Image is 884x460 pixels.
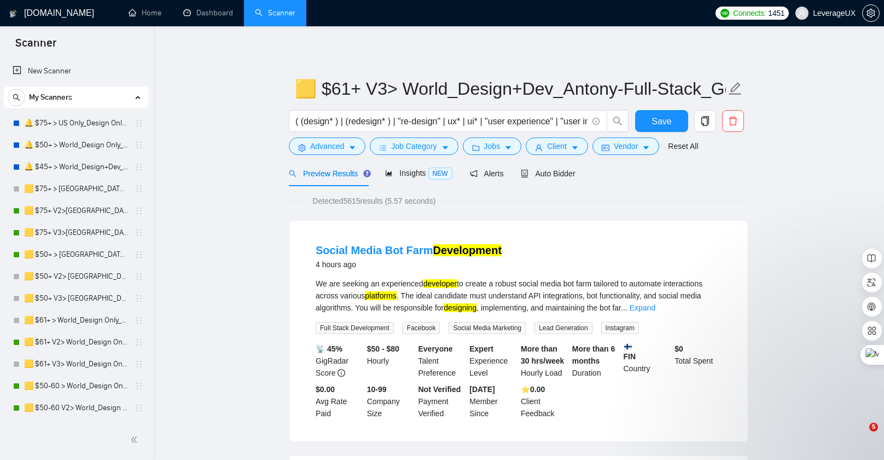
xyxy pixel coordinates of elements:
a: 🟨 $75+ V3>[GEOGRAPHIC_DATA]+[GEOGRAPHIC_DATA] Only_Tony-UX/UI_General [24,222,128,244]
button: copy [694,110,716,132]
span: holder [135,272,143,281]
button: folderJobscaret-down [463,137,522,155]
a: 🟨 $75+ > [GEOGRAPHIC_DATA]+[GEOGRAPHIC_DATA] Only_Tony-UX/UI_General [24,178,128,200]
span: holder [135,360,143,369]
div: Talent Preference [416,343,468,379]
div: Tooltip anchor [362,169,372,179]
button: barsJob Categorycaret-down [370,137,458,155]
mark: platforms [365,291,397,300]
div: Duration [570,343,621,379]
span: Jobs [484,140,501,152]
span: caret-down [504,143,512,152]
span: holder [135,250,143,259]
span: ... [621,303,627,312]
button: Save [635,110,688,132]
span: Detected 5615 results (5.57 seconds) [305,195,443,207]
a: 🟨 $61+ V3> World_Design Only_Roman-UX/UI_General [24,353,128,375]
span: Alerts [470,169,504,178]
b: $50 - $80 [367,344,399,353]
a: 🔔 $50+ > World_Design Only_General [24,134,128,156]
a: 🟨 $50+ V2> [GEOGRAPHIC_DATA]+[GEOGRAPHIC_DATA] Only_Tony-UX/UI_General [24,266,128,287]
div: Hourly [365,343,416,379]
span: holder [135,119,143,128]
div: Total Spent [672,343,724,379]
span: copy [695,116,716,126]
span: Social Media Marketing [449,322,526,334]
span: search [8,94,25,101]
span: setting [863,9,879,18]
a: Social Media Bot FarmDevelopment [316,244,502,256]
b: Expert [469,344,493,353]
a: 🟨 $75+ V2>[GEOGRAPHIC_DATA]+[GEOGRAPHIC_DATA] Only_Tony-UX/UI_General [24,200,128,222]
a: 🔔 $45+ > World_Design+Dev_General [24,156,128,178]
span: holder [135,294,143,303]
span: Insights [385,169,452,177]
span: Client [547,140,567,152]
a: setting [862,9,880,18]
div: GigRadar Score [313,343,365,379]
a: Reset All [668,140,698,152]
img: upwork-logo.png [720,9,729,18]
button: search [607,110,629,132]
span: user [535,143,543,152]
div: Member Since [467,383,519,419]
span: Auto Bidder [521,169,575,178]
div: Experience Level [467,343,519,379]
span: double-left [130,434,141,445]
a: dashboardDashboard [183,8,233,18]
a: 🟨 $50+ > [GEOGRAPHIC_DATA]+[GEOGRAPHIC_DATA] Only_Tony-UX/UI_General [24,244,128,266]
a: Expand [630,303,655,312]
input: Search Freelance Jobs... [295,114,588,128]
span: holder [135,382,143,390]
div: Payment Verified [416,383,468,419]
span: robot [521,170,528,177]
span: info-circle [592,118,600,125]
a: searchScanner [255,8,295,18]
div: Country [621,343,673,379]
b: Everyone [418,344,453,353]
b: [DATE] [469,385,495,394]
b: $ 0 [674,344,683,353]
span: caret-down [348,143,356,152]
span: 1451 [768,7,784,19]
b: 📡 45% [316,344,342,353]
img: logo [9,5,17,22]
span: Vendor [614,140,638,152]
b: FIN [624,343,671,361]
button: setting [862,4,880,22]
div: Company Size [365,383,416,419]
span: bars [379,143,387,152]
a: 🟨 $61+ V2> World_Design Only_Roman-UX/UI_General [24,331,128,353]
span: holder [135,228,143,237]
span: holder [135,163,143,171]
span: caret-down [642,143,650,152]
span: delete [723,116,743,126]
a: 🟨 $50-60 > World_Design Only_Roman-Web Design_General [24,375,128,397]
iframe: Intercom live chat [847,423,873,449]
span: holder [135,404,143,412]
b: More than 6 months [572,344,615,365]
span: holder [135,338,143,347]
div: Hourly Load [519,343,570,379]
button: userClientcaret-down [526,137,588,155]
span: holder [135,185,143,193]
img: 🇫🇮 [624,343,632,350]
span: Full Stack Development [316,322,394,334]
b: 10-99 [367,385,387,394]
b: ⭐️ 0.00 [521,385,545,394]
button: delete [722,110,744,132]
span: Connects: [733,7,766,19]
span: Lead Generation [534,322,592,334]
span: Scanner [7,35,65,58]
mark: designing [444,303,476,312]
span: holder [135,141,143,150]
span: notification [470,170,478,177]
span: Preview Results [289,169,368,178]
a: 🟨 $50+ V3> [GEOGRAPHIC_DATA]+[GEOGRAPHIC_DATA] Only_Tony-UX/UI_General [24,287,128,309]
span: info-circle [338,369,345,377]
button: settingAdvancedcaret-down [289,137,365,155]
span: Advanced [310,140,344,152]
span: user [798,9,806,17]
b: $0.00 [316,385,335,394]
span: area-chart [385,169,393,177]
